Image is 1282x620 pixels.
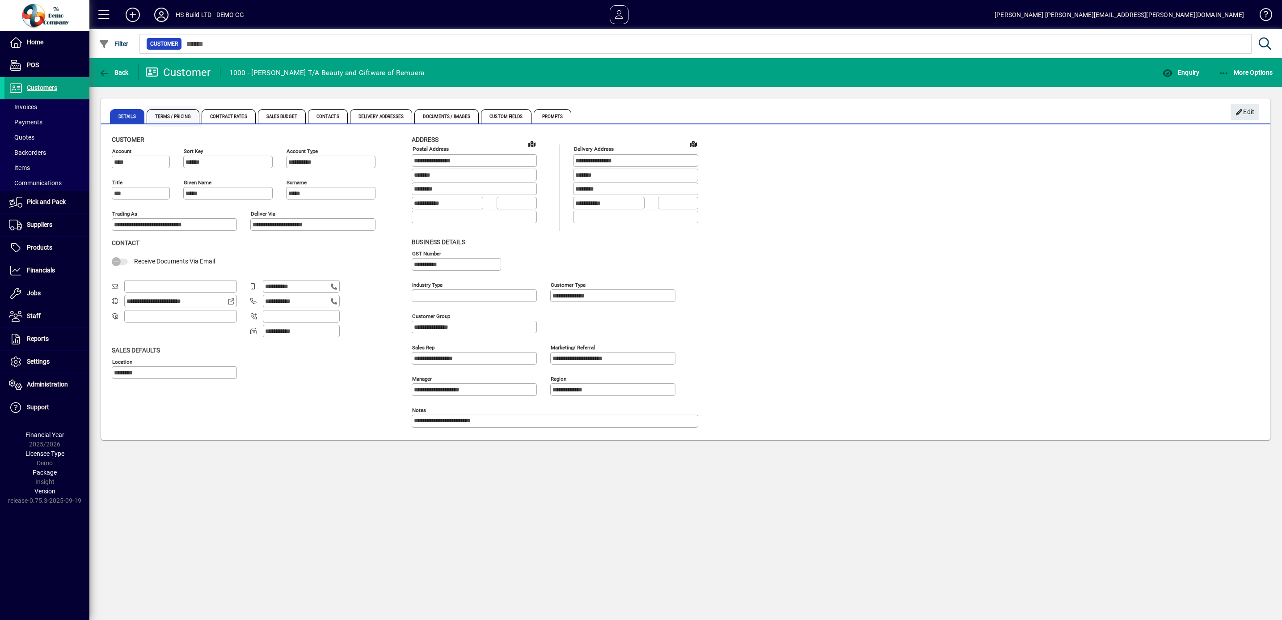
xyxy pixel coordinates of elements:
[27,244,52,251] span: Products
[534,109,572,123] span: Prompts
[1231,104,1259,120] button: Edit
[412,375,432,382] mat-label: Manager
[414,109,479,123] span: Documents / Images
[551,375,566,382] mat-label: Region
[118,7,147,23] button: Add
[412,238,465,246] span: Business details
[229,66,425,80] div: 1000 - [PERSON_NAME] T/A Beauty and Giftware of Remuera
[4,305,89,327] a: Staff
[4,282,89,305] a: Jobs
[89,64,139,81] app-page-header-button: Back
[112,347,160,354] span: Sales defaults
[4,351,89,373] a: Settings
[481,109,531,123] span: Custom Fields
[995,8,1244,22] div: [PERSON_NAME] [PERSON_NAME][EMAIL_ADDRESS][PERSON_NAME][DOMAIN_NAME]
[27,38,43,46] span: Home
[27,312,41,319] span: Staff
[99,69,129,76] span: Back
[1216,64,1275,81] button: More Options
[27,84,57,91] span: Customers
[27,358,50,365] span: Settings
[147,7,176,23] button: Profile
[176,8,244,22] div: HS Build LTD - DEMO CG
[412,407,426,413] mat-label: Notes
[27,198,66,205] span: Pick and Pack
[112,148,131,154] mat-label: Account
[350,109,413,123] span: Delivery Addresses
[147,109,200,123] span: Terms / Pricing
[308,109,348,123] span: Contacts
[251,211,275,217] mat-label: Deliver via
[110,109,144,123] span: Details
[4,54,89,76] a: POS
[4,328,89,350] a: Reports
[112,358,132,365] mat-label: Location
[4,130,89,145] a: Quotes
[27,381,68,388] span: Administration
[9,134,34,141] span: Quotes
[150,39,178,48] span: Customer
[4,259,89,282] a: Financials
[97,64,131,81] button: Back
[27,403,49,411] span: Support
[34,488,55,495] span: Version
[412,250,441,256] mat-label: GST Number
[9,179,62,187] span: Communications
[25,431,64,438] span: Financial Year
[9,149,46,156] span: Backorders
[27,289,41,297] span: Jobs
[97,36,131,52] button: Filter
[112,239,139,246] span: Contact
[4,214,89,236] a: Suppliers
[4,31,89,54] a: Home
[184,179,211,186] mat-label: Given name
[112,179,122,186] mat-label: Title
[9,164,30,171] span: Items
[27,61,39,68] span: POS
[27,267,55,274] span: Financials
[27,335,49,342] span: Reports
[202,109,255,123] span: Contract Rates
[25,450,64,457] span: Licensee Type
[412,313,450,319] mat-label: Customer group
[412,136,439,143] span: Address
[4,99,89,115] a: Invoices
[1219,69,1273,76] span: More Options
[1162,69,1199,76] span: Enquiry
[4,115,89,130] a: Payments
[4,237,89,259] a: Products
[412,281,443,288] mat-label: Industry type
[1236,105,1255,119] span: Edit
[9,119,42,126] span: Payments
[9,103,37,110] span: Invoices
[686,136,700,151] a: View on map
[4,396,89,419] a: Support
[551,281,586,288] mat-label: Customer type
[412,344,434,350] mat-label: Sales rep
[4,191,89,213] a: Pick and Pack
[1160,64,1202,81] button: Enquiry
[4,374,89,396] a: Administration
[525,136,539,151] a: View on map
[27,221,52,228] span: Suppliers
[99,40,129,47] span: Filter
[33,469,57,476] span: Package
[145,65,211,80] div: Customer
[112,136,144,143] span: Customer
[551,344,595,350] mat-label: Marketing/ Referral
[4,175,89,191] a: Communications
[258,109,306,123] span: Sales Budget
[287,179,307,186] mat-label: Surname
[4,160,89,175] a: Items
[184,148,203,154] mat-label: Sort key
[112,211,137,217] mat-label: Trading as
[1253,2,1271,31] a: Knowledge Base
[4,145,89,160] a: Backorders
[134,258,215,265] span: Receive Documents Via Email
[287,148,318,154] mat-label: Account Type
